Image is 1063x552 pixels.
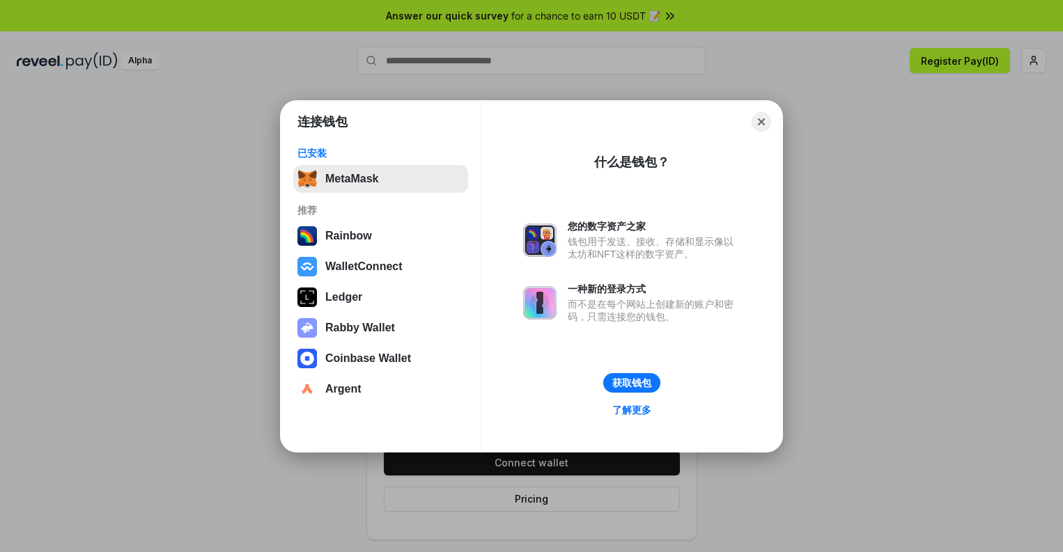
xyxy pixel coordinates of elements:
img: svg+xml,%3Csvg%20xmlns%3D%22http%3A%2F%2Fwww.w3.org%2F2000%2Fsvg%22%20fill%3D%22none%22%20viewBox... [523,223,557,257]
button: Argent [293,375,468,403]
div: Ledger [325,291,362,303]
div: Rabby Wallet [325,322,395,334]
div: 您的数字资产之家 [568,220,740,232]
div: Coinbase Wallet [325,352,411,365]
img: svg+xml,%3Csvg%20xmlns%3D%22http%3A%2F%2Fwww.w3.org%2F2000%2Fsvg%22%20fill%3D%22none%22%20viewBox... [297,318,317,338]
img: svg+xml,%3Csvg%20width%3D%2228%22%20height%3D%2228%22%20viewBox%3D%220%200%2028%2028%22%20fill%3D... [297,257,317,276]
button: Rabby Wallet [293,314,468,342]
button: MetaMask [293,165,468,193]
div: 钱包用于发送、接收、存储和显示像以太坊和NFT这样的数字资产。 [568,235,740,260]
img: svg+xml,%3Csvg%20width%3D%2228%22%20height%3D%2228%22%20viewBox%3D%220%200%2028%2028%22%20fill%3D... [297,349,317,368]
div: 获取钱包 [612,377,651,389]
div: WalletConnect [325,260,403,273]
img: svg+xml,%3Csvg%20width%3D%2228%22%20height%3D%2228%22%20viewBox%3D%220%200%2028%2028%22%20fill%3D... [297,379,317,399]
img: svg+xml,%3Csvg%20xmlns%3D%22http%3A%2F%2Fwww.w3.org%2F2000%2Fsvg%22%20width%3D%2228%22%20height%3... [297,287,317,307]
img: svg+xml,%3Csvg%20fill%3D%22none%22%20height%3D%2233%22%20viewBox%3D%220%200%2035%2033%22%20width%... [297,169,317,189]
div: 已安装 [297,147,464,159]
a: 了解更多 [604,401,660,419]
div: Rainbow [325,230,372,242]
div: MetaMask [325,173,378,185]
img: svg+xml,%3Csvg%20xmlns%3D%22http%3A%2F%2Fwww.w3.org%2F2000%2Fsvg%22%20fill%3D%22none%22%20viewBox... [523,286,557,320]
img: svg+xml,%3Csvg%20width%3D%22120%22%20height%3D%22120%22%20viewBox%3D%220%200%20120%20120%22%20fil... [297,226,317,246]
div: 而不是在每个网站上创建新的账户和密码，只需连接您的钱包。 [568,298,740,323]
button: WalletConnect [293,253,468,281]
button: Ledger [293,283,468,311]
button: Coinbase Wallet [293,345,468,372]
div: 什么是钱包？ [594,154,669,171]
button: 获取钱包 [603,373,660,393]
h1: 连接钱包 [297,113,348,130]
button: Rainbow [293,222,468,250]
div: 一种新的登录方式 [568,283,740,295]
div: 推荐 [297,204,464,216]
button: Close [752,112,771,132]
div: 了解更多 [612,404,651,416]
div: Argent [325,383,362,395]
